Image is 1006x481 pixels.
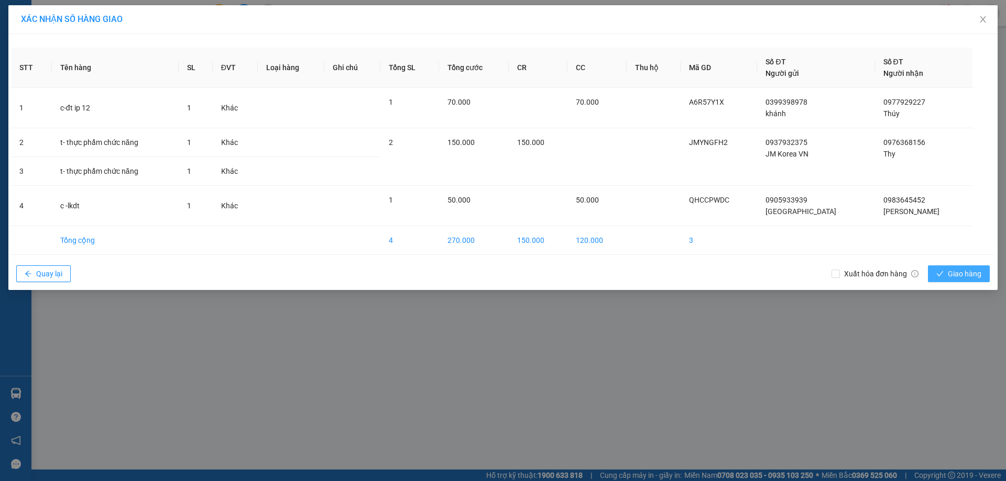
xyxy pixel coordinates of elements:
span: [PERSON_NAME] [883,207,939,216]
td: Khác [213,157,258,186]
span: 0977929227 [883,98,925,106]
th: Tổng cước [439,48,509,88]
div: Gò Vấp [90,9,163,21]
th: Loại hàng [258,48,324,88]
td: t- thực phẩm chức năng [52,157,179,186]
span: Gửi: [9,10,25,21]
th: SL [179,48,212,88]
span: Thy [883,150,895,158]
button: checkGiao hàng [928,265,990,282]
th: CC [567,48,627,88]
th: Tên hàng [52,48,179,88]
td: 3 [681,226,757,255]
span: 2 [389,138,393,147]
th: Mã GD [681,48,757,88]
div: LaGi [9,9,82,21]
td: 120.000 [567,226,627,255]
span: 1 [389,196,393,204]
td: Tổng cộng [52,226,179,255]
span: close [979,15,987,24]
td: c -lkdt [52,186,179,226]
span: arrow-left [25,270,32,278]
span: 70.000 [576,98,599,106]
button: arrow-leftQuay lại [16,265,71,282]
td: 3 [11,157,52,186]
span: 1 [187,167,191,175]
th: Thu hộ [627,48,681,88]
span: Số ĐT [766,58,785,66]
th: CR [509,48,568,88]
span: Người gửi [766,69,799,77]
td: 150.000 [509,226,568,255]
span: 70.000 [447,98,471,106]
span: 0983645452 [883,196,925,204]
span: info-circle [911,270,918,277]
span: JM Korea VN [766,150,808,158]
td: t- thực phẩm chức năng [52,128,179,157]
span: JMYNGFH2 [689,138,728,147]
span: 0937932375 [766,138,807,147]
span: Thúy [883,109,900,118]
div: 0969695545 [90,34,163,49]
span: 1 [187,104,191,112]
span: Số ĐT [883,58,903,66]
td: Khác [213,128,258,157]
span: check [936,270,944,278]
button: Close [968,5,998,35]
span: XÁC NHẬN SỐ HÀNG GIAO [21,14,123,24]
span: 0905933939 [766,196,807,204]
td: 4 [11,186,52,226]
td: 4 [380,226,439,255]
span: 1 [389,98,393,106]
span: khánh [766,109,786,118]
span: QHCCPWDC [689,196,729,204]
span: 50.000 [447,196,471,204]
td: Khác [213,186,258,226]
th: STT [11,48,52,88]
th: Ghi chú [324,48,380,88]
div: dương [9,21,82,34]
div: 70.000 [88,55,164,81]
span: Giao hàng [948,268,981,279]
div: 0985284264 [9,34,82,49]
td: c-đt ip 12 [52,88,179,128]
th: Tổng SL [380,48,439,88]
span: 1 [187,138,191,147]
span: 50.000 [576,196,599,204]
span: Nhận: [90,10,115,21]
td: 2 [11,128,52,157]
span: [GEOGRAPHIC_DATA] [766,207,836,216]
span: Người nhận [883,69,923,77]
span: 0976368156 [883,138,925,147]
span: Xuất hóa đơn hàng [840,268,923,279]
span: 150.000 [517,138,544,147]
span: Quay lại [36,268,62,279]
td: 270.000 [439,226,509,255]
span: 150.000 [447,138,475,147]
th: ĐVT [213,48,258,88]
span: 1 [187,202,191,210]
span: 0399398978 [766,98,807,106]
span: CHƯA CƯỚC : [88,55,119,80]
div: Hảo [90,21,163,34]
td: 1 [11,88,52,128]
td: Khác [213,88,258,128]
span: A6R57Y1X [689,98,724,106]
